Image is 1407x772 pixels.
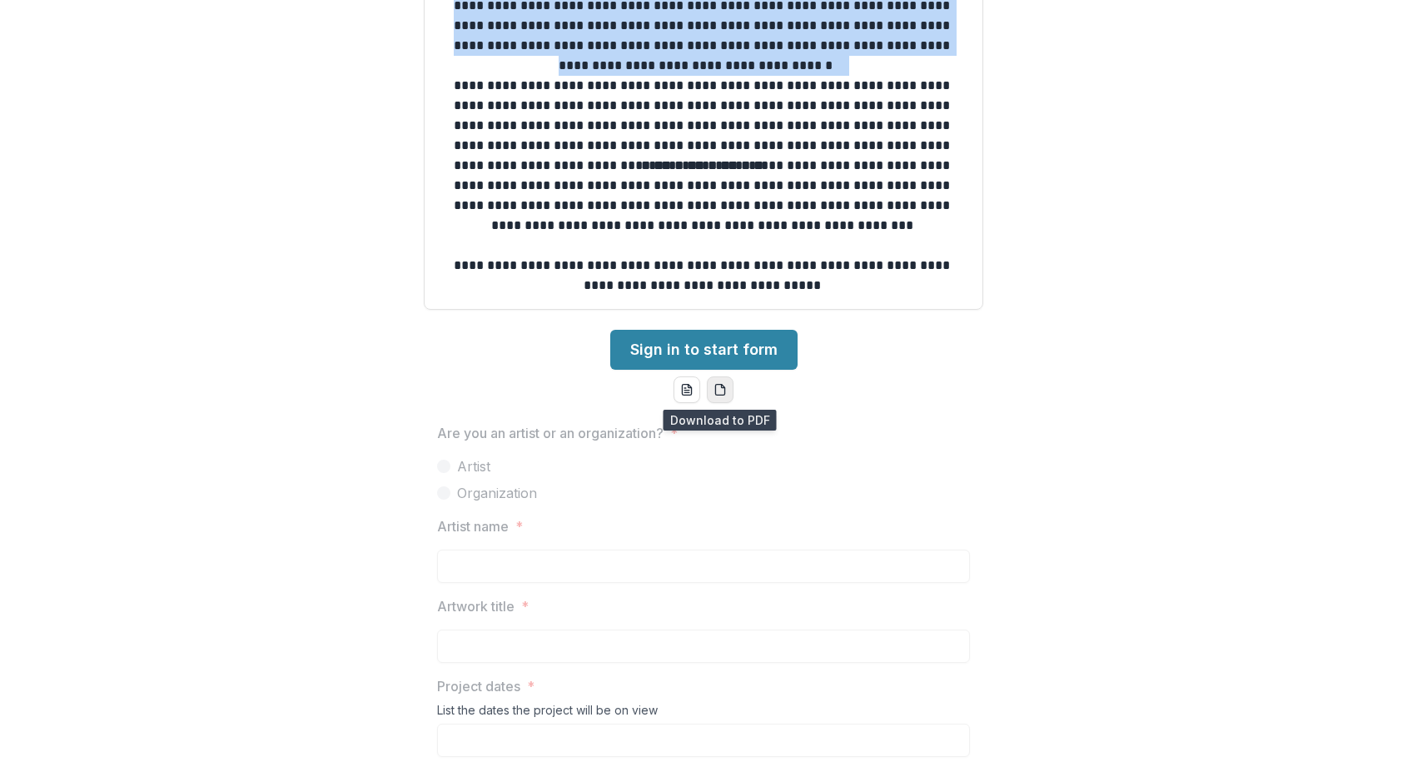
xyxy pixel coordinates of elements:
span: Organization [457,483,537,503]
a: Sign in to start form [610,330,798,370]
p: Artwork title [437,596,515,616]
button: word-download [674,376,700,403]
div: List the dates the project will be on view [437,703,970,724]
span: Artist [457,456,490,476]
p: Project dates [437,676,520,696]
p: Are you an artist or an organization? [437,423,664,443]
p: Artist name [437,516,509,536]
button: pdf-download [707,376,733,403]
